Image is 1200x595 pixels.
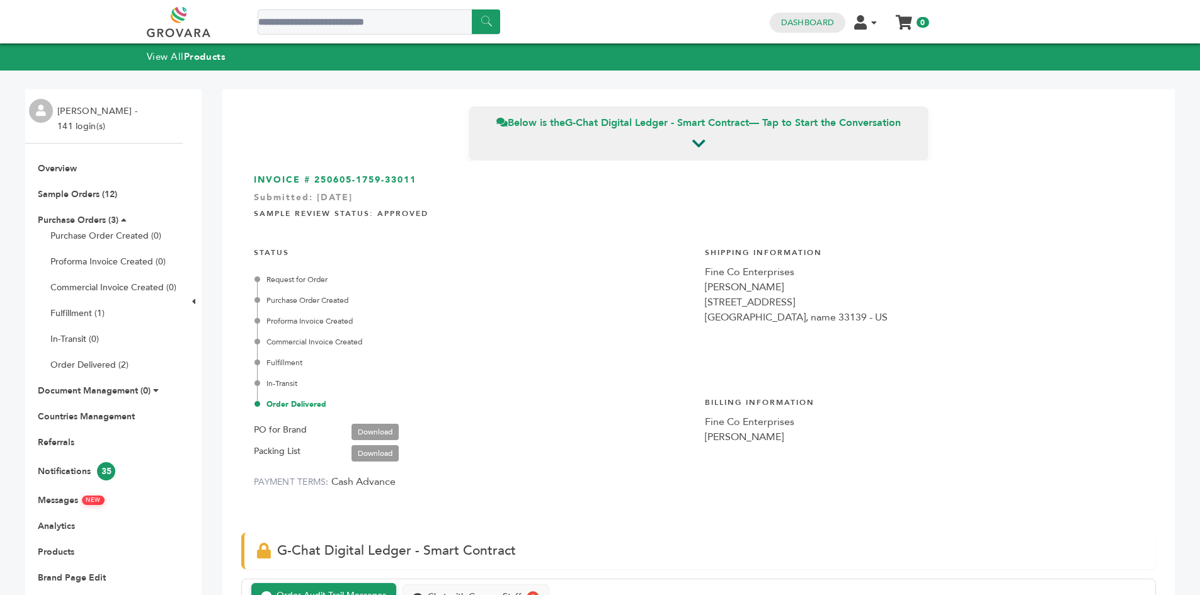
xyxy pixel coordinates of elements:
[917,17,929,28] span: 0
[705,280,1143,295] div: [PERSON_NAME]
[50,230,161,242] a: Purchase Order Created (0)
[705,295,1143,310] div: [STREET_ADDRESS]
[38,546,74,558] a: Products
[38,214,118,226] a: Purchase Orders (3)
[38,494,105,506] a: MessagesNEW
[254,191,1143,210] div: Submitted: [DATE]
[257,274,692,285] div: Request for Order
[82,496,105,505] span: NEW
[254,444,300,459] label: Packing List
[705,388,1143,414] h4: Billing Information
[38,411,135,422] a: Countries Management
[57,104,140,134] li: [PERSON_NAME] - 141 login(s)
[254,422,307,438] label: PO for Brand
[896,11,911,25] a: My Cart
[29,99,53,123] img: profile.png
[705,429,1143,445] div: [PERSON_NAME]
[496,116,901,130] span: Below is the — Tap to Start the Conversation
[781,17,834,28] a: Dashboard
[147,50,226,63] a: View AllProducts
[331,475,396,489] span: Cash Advance
[50,256,166,268] a: Proforma Invoice Created (0)
[50,333,99,345] a: In-Transit (0)
[38,572,106,584] a: Brand Page Edit
[258,9,500,35] input: Search a product or brand...
[38,162,77,174] a: Overview
[351,445,399,462] a: Download
[38,436,74,448] a: Referrals
[257,295,692,306] div: Purchase Order Created
[351,424,399,440] a: Download
[257,357,692,368] div: Fulfillment
[565,116,749,130] strong: G-Chat Digital Ledger - Smart Contract
[254,476,329,488] label: PAYMENT TERMS:
[277,541,516,560] span: G-Chat Digital Ledger - Smart Contract
[50,359,129,371] a: Order Delivered (2)
[254,199,1143,225] h4: Sample Review Status: Approved
[705,238,1143,264] h4: Shipping Information
[254,174,1143,186] h3: INVOICE # 250605-1759-33011
[38,520,75,532] a: Analytics
[257,315,692,327] div: Proforma Invoice Created
[254,238,692,264] h4: STATUS
[38,188,117,200] a: Sample Orders (12)
[705,310,1143,325] div: [GEOGRAPHIC_DATA], name 33139 - US
[38,385,151,397] a: Document Management (0)
[50,281,176,293] a: Commercial Invoice Created (0)
[50,307,105,319] a: Fulfillment (1)
[257,336,692,348] div: Commercial Invoice Created
[257,378,692,389] div: In-Transit
[705,264,1143,280] div: Fine Co Enterprises
[257,399,692,410] div: Order Delivered
[184,50,226,63] strong: Products
[38,465,115,477] a: Notifications35
[705,414,1143,429] div: Fine Co Enterprises
[97,462,115,480] span: 35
